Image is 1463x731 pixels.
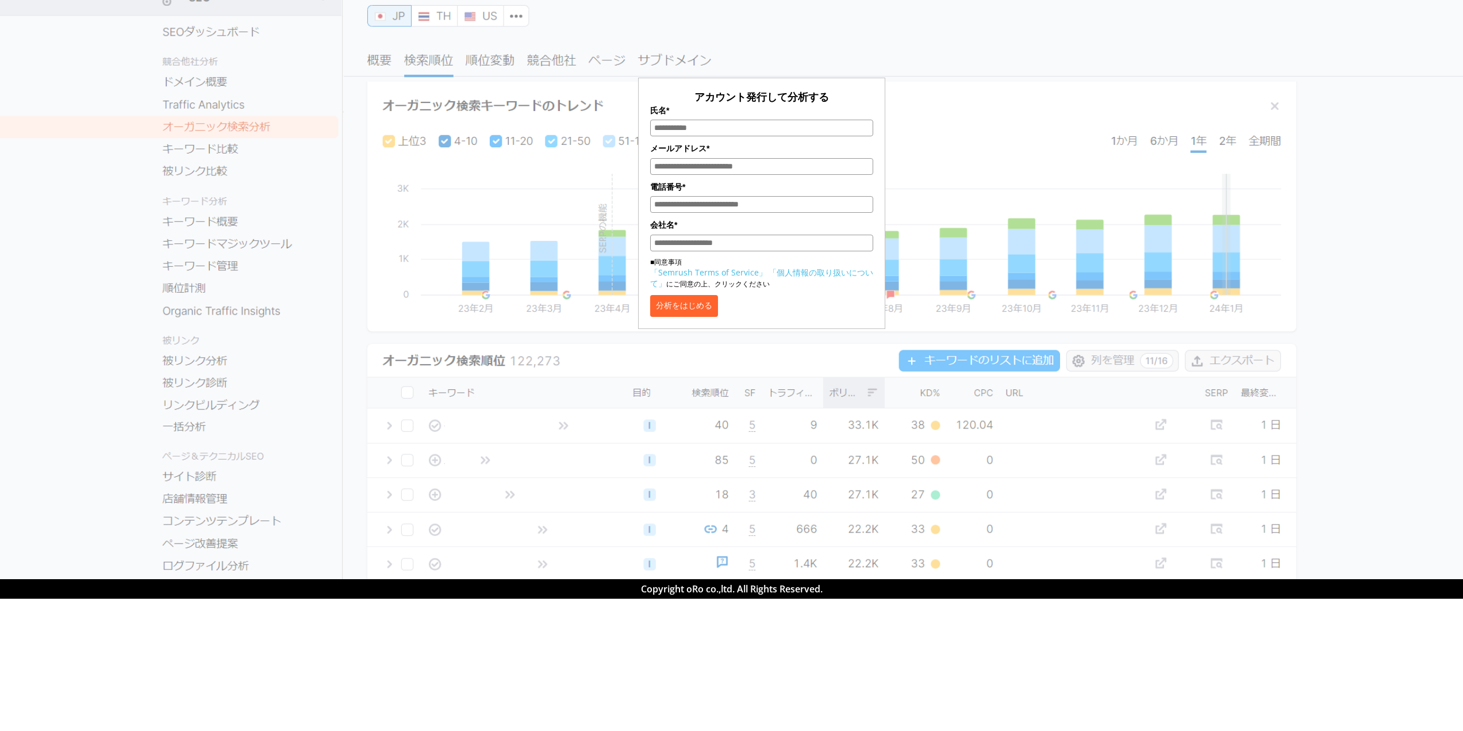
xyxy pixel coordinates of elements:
[650,267,873,289] a: 「個人情報の取り扱いについて」
[694,90,829,104] span: アカウント発行して分析する
[650,257,873,289] p: ■同意事項 にご同意の上、クリックください
[650,142,873,155] label: メールアドレス*
[650,267,767,278] a: 「Semrush Terms of Service」
[650,181,873,193] label: 電話番号*
[650,295,718,317] button: 分析をはじめる
[641,583,823,595] span: Copyright oRo co.,ltd. All Rights Reserved.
